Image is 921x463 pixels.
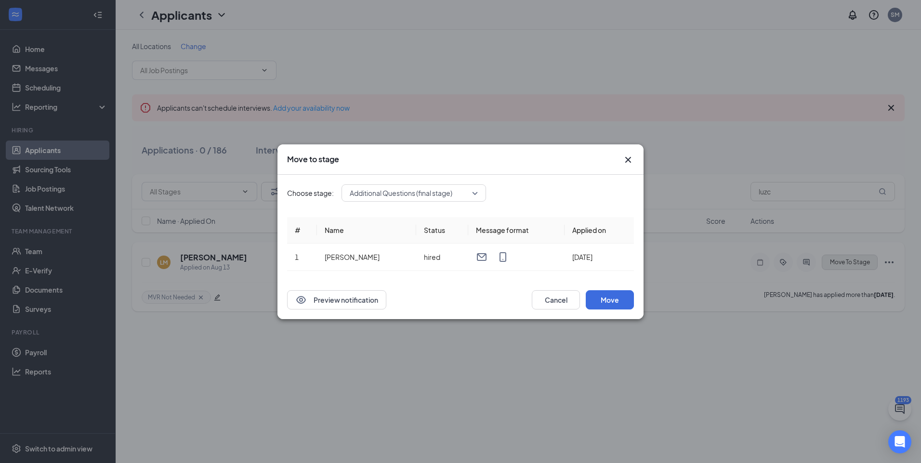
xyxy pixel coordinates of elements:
button: Close [622,154,634,166]
th: Status [416,217,468,244]
svg: Email [476,251,487,263]
div: Open Intercom Messenger [888,430,911,453]
th: Name [317,217,416,244]
svg: Cross [622,154,634,166]
td: [PERSON_NAME] [317,244,416,271]
th: Message format [468,217,565,244]
h3: Move to stage [287,154,339,165]
svg: Eye [295,294,307,306]
span: Additional Questions (final stage) [350,186,452,200]
span: Choose stage: [287,188,334,198]
button: Cancel [532,290,580,309]
button: Move [586,290,634,309]
svg: MobileSms [497,251,509,263]
span: 1 [295,253,299,261]
th: # [287,217,317,244]
td: hired [416,244,468,271]
td: [DATE] [565,244,634,271]
th: Applied on [565,217,634,244]
button: EyePreview notification [287,290,386,309]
